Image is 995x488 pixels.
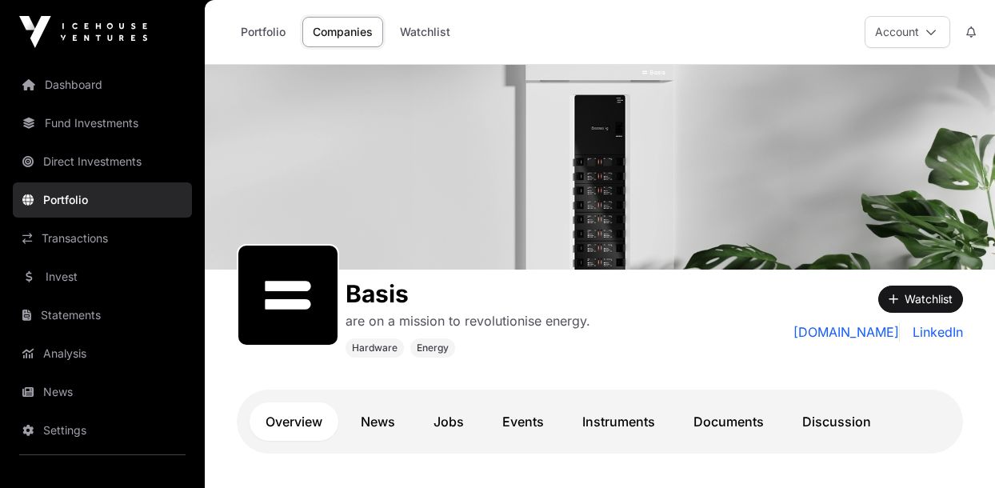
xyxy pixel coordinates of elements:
[205,65,995,270] img: Basis
[250,402,338,441] a: Overview
[250,402,950,441] nav: Tabs
[230,17,296,47] a: Portfolio
[486,402,560,441] a: Events
[345,402,411,441] a: News
[878,286,963,313] button: Watchlist
[418,402,480,441] a: Jobs
[13,67,192,102] a: Dashboard
[390,17,461,47] a: Watchlist
[302,17,383,47] a: Companies
[566,402,671,441] a: Instruments
[786,402,887,441] a: Discussion
[417,342,449,354] span: Energy
[346,311,590,330] p: are on a mission to revolutionise energy.
[19,16,147,48] img: Icehouse Ventures Logo
[13,374,192,410] a: News
[865,16,950,48] button: Account
[906,322,963,342] a: LinkedIn
[793,322,900,342] a: [DOMAIN_NAME]
[352,342,398,354] span: Hardware
[13,336,192,371] a: Analysis
[245,252,331,338] img: SVGs_Basis.svg
[677,402,780,441] a: Documents
[13,144,192,179] a: Direct Investments
[13,298,192,333] a: Statements
[346,279,590,308] h1: Basis
[13,413,192,448] a: Settings
[13,259,192,294] a: Invest
[13,106,192,141] a: Fund Investments
[13,182,192,218] a: Portfolio
[13,221,192,256] a: Transactions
